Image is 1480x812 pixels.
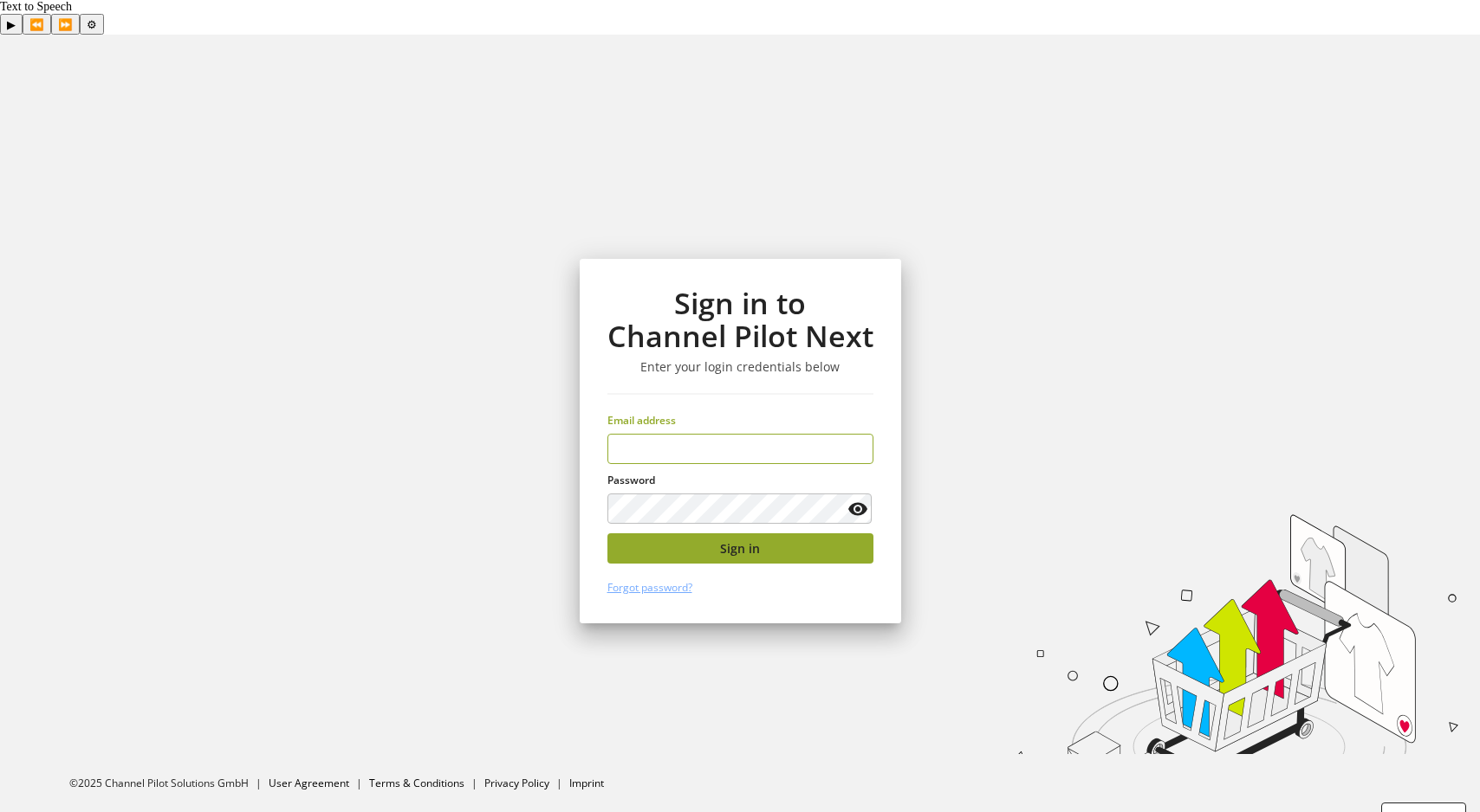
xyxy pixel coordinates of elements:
[80,14,104,35] button: Settings
[23,14,51,35] button: Previous
[720,539,760,557] span: Sign in
[607,287,873,353] h1: Sign in to Channel Pilot Next
[269,776,349,790] a: User Agreement
[607,533,873,564] button: Sign in
[607,473,655,487] span: Password
[51,14,80,35] button: Forward
[484,776,549,790] a: Privacy Policy
[607,413,676,428] span: Email address
[607,580,692,595] a: Forgot password?
[569,776,604,790] a: Imprint
[369,776,464,790] a: Terms & Conditions
[607,359,873,375] h3: Enter your login credentials below
[69,776,269,791] li: ©2025 Channel Pilot Solutions GmbH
